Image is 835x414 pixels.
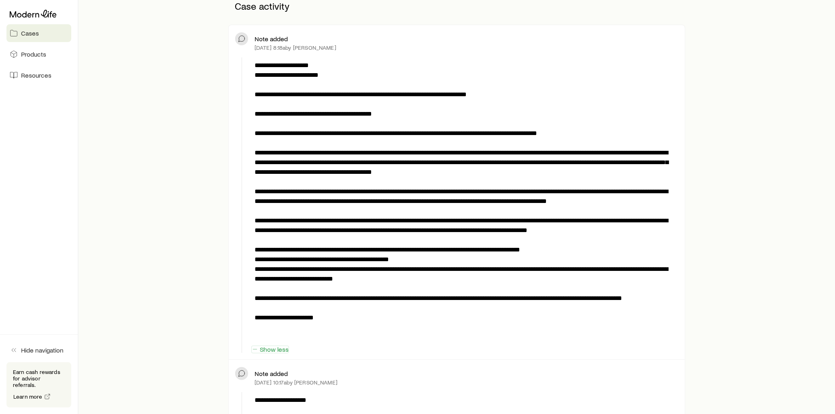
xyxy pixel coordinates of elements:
[255,379,338,386] p: [DATE] 10:17a by [PERSON_NAME]
[6,362,71,408] div: Earn cash rewards for advisor referrals.Learn more
[21,29,39,37] span: Cases
[21,50,46,58] span: Products
[255,370,288,378] p: Note added
[6,66,71,84] a: Resources
[21,71,51,79] span: Resources
[255,35,288,43] p: Note added
[6,341,71,359] button: Hide navigation
[21,346,64,354] span: Hide navigation
[6,24,71,42] a: Cases
[13,369,65,388] p: Earn cash rewards for advisor referrals.
[6,45,71,63] a: Products
[13,394,42,399] span: Learn more
[251,346,289,353] button: Show less
[255,44,336,51] p: [DATE] 8:18a by [PERSON_NAME]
